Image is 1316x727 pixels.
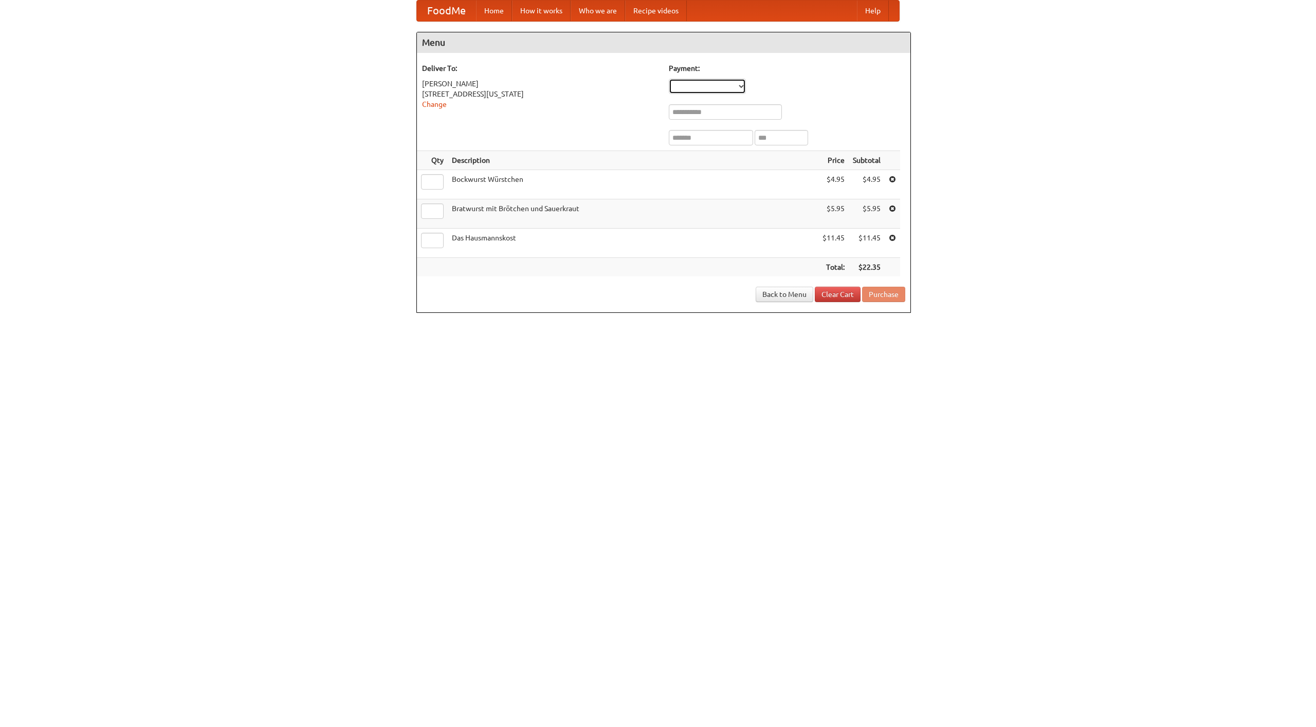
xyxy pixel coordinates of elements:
[815,287,861,302] a: Clear Cart
[849,199,885,229] td: $5.95
[448,199,818,229] td: Bratwurst mit Brötchen und Sauerkraut
[818,199,849,229] td: $5.95
[448,170,818,199] td: Bockwurst Würstchen
[857,1,889,21] a: Help
[417,1,476,21] a: FoodMe
[849,151,885,170] th: Subtotal
[818,151,849,170] th: Price
[571,1,625,21] a: Who we are
[625,1,687,21] a: Recipe videos
[476,1,512,21] a: Home
[417,32,910,53] h4: Menu
[669,63,905,73] h5: Payment:
[422,89,659,99] div: [STREET_ADDRESS][US_STATE]
[849,170,885,199] td: $4.95
[849,258,885,277] th: $22.35
[862,287,905,302] button: Purchase
[849,229,885,258] td: $11.45
[448,229,818,258] td: Das Hausmannskost
[422,100,447,108] a: Change
[422,79,659,89] div: [PERSON_NAME]
[756,287,813,302] a: Back to Menu
[417,151,448,170] th: Qty
[512,1,571,21] a: How it works
[818,229,849,258] td: $11.45
[818,170,849,199] td: $4.95
[818,258,849,277] th: Total:
[422,63,659,73] h5: Deliver To:
[448,151,818,170] th: Description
